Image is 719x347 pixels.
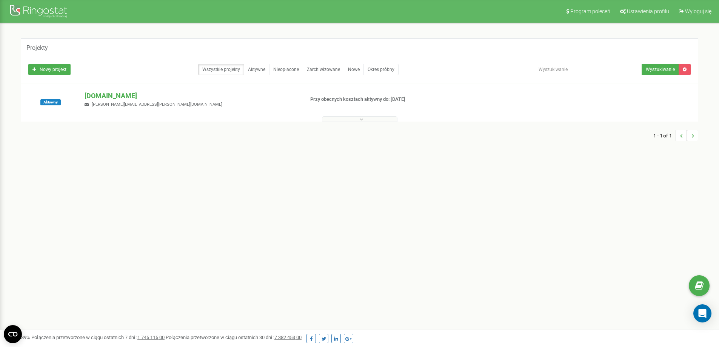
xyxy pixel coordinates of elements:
[310,96,467,103] p: Przy obecnych kosztach aktywny do: [DATE]
[653,130,676,141] span: 1 - 1 of 1
[653,122,698,149] nav: ...
[534,64,642,75] input: Wyszukiwanie
[31,335,165,340] span: Połączenia przetworzone w ciągu ostatnich 7 dni :
[363,64,399,75] a: Okres próbny
[40,99,61,105] span: Aktywny
[85,91,298,101] p: [DOMAIN_NAME]
[269,64,303,75] a: Nieopłacone
[642,64,679,75] button: Wyszukiwanie
[26,45,48,51] h5: Projekty
[685,8,711,14] span: Wyloguj się
[137,335,165,340] u: 1 745 115,00
[4,325,22,343] button: Open CMP widget
[28,64,71,75] a: Nowy projekt
[570,8,610,14] span: Program poleceń
[344,64,364,75] a: Nowe
[627,8,669,14] span: Ustawienia profilu
[303,64,344,75] a: Zarchiwizowane
[92,102,222,107] span: [PERSON_NAME][EMAIL_ADDRESS][PERSON_NAME][DOMAIN_NAME]
[166,335,302,340] span: Połączenia przetworzone w ciągu ostatnich 30 dni :
[693,304,711,322] div: Open Intercom Messenger
[244,64,269,75] a: Aktywne
[198,64,244,75] a: Wszystkie projekty
[274,335,302,340] u: 7 382 453,00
